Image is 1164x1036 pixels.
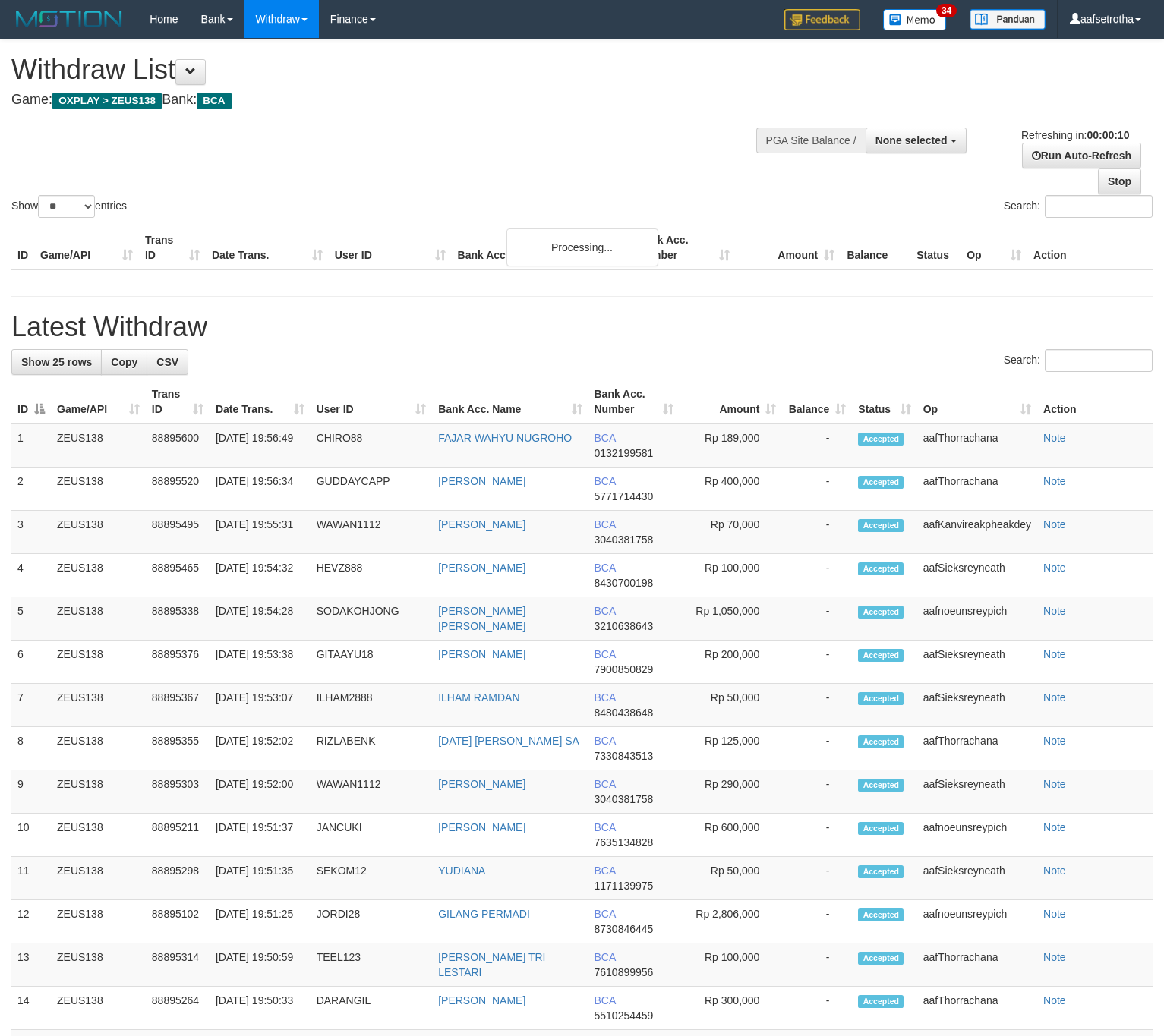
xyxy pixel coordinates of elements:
a: FAJAR WAHYU NUGROHO [438,432,572,444]
img: panduan.png [970,9,1046,30]
td: aafThorrachana [917,987,1037,1030]
th: Op: activate to sort column ascending [917,380,1037,424]
label: Search: [1004,195,1153,218]
td: aafnoeunsreypich [917,814,1037,857]
th: Op [961,226,1027,269]
a: Note [1043,735,1066,747]
th: Date Trans. [206,226,329,269]
span: Accepted [858,476,904,489]
td: ZEUS138 [51,900,146,943]
img: Feedback.jpg [784,9,860,30]
td: Rp 290,000 [680,770,782,814]
th: Balance: activate to sort column ascending [782,380,852,424]
td: JORDI28 [311,900,433,943]
td: ZEUS138 [51,770,146,814]
td: 88895303 [146,770,210,814]
a: Note [1043,778,1066,790]
a: Copy [101,349,147,375]
td: ZEUS138 [51,468,146,511]
span: Copy 8730846445 to clipboard [595,923,654,935]
td: - [782,641,852,684]
th: Status: activate to sort column ascending [852,380,916,424]
a: [DATE] [PERSON_NAME] SA [438,735,579,747]
span: Accepted [858,433,904,446]
th: User ID [329,226,452,269]
td: aafThorrachana [917,468,1037,511]
th: Action [1027,226,1153,269]
td: aafnoeunsreypich [917,597,1037,641]
td: - [782,857,852,900]
td: Rp 100,000 [680,943,782,987]
span: Accepted [858,995,904,1008]
td: [DATE] 19:55:31 [210,511,311,554]
th: ID: activate to sort column descending [11,380,51,424]
td: aafnoeunsreypich [917,900,1037,943]
td: [DATE] 19:52:02 [210,727,311,770]
td: JANCUKI [311,814,433,857]
td: Rp 600,000 [680,814,782,857]
a: ILHAM RAMDAN [438,691,519,704]
span: BCA [595,994,616,1006]
a: [PERSON_NAME] [438,778,525,790]
td: WAWAN1112 [311,770,433,814]
span: Copy 8430700198 to clipboard [595,577,654,589]
td: - [782,554,852,597]
td: aafSieksreyneath [917,554,1037,597]
span: Accepted [858,952,904,965]
span: Copy 5771714430 to clipboard [595,490,654,502]
th: Game/API [34,226,139,269]
span: Copy 1171139975 to clipboard [595,880,654,892]
a: Note [1043,648,1066,660]
td: 88895102 [146,900,210,943]
th: Bank Acc. Name: activate to sort column ascending [432,380,588,424]
a: [PERSON_NAME] [438,475,525,487]
input: Search: [1045,349,1153,372]
td: 1 [11,424,51,468]
td: - [782,900,852,943]
th: Amount: activate to sort column ascending [680,380,782,424]
a: Note [1043,821,1066,833]
td: GUDDAYCAPP [311,468,433,511]
td: - [782,511,852,554]
span: Accepted [858,606,904,619]
a: [PERSON_NAME] TRI LESTARI [438,951,545,978]
td: ZEUS138 [51,987,146,1030]
td: - [782,424,852,468]
td: 12 [11,900,51,943]
span: Copy 8480438648 to clipboard [595,707,654,719]
td: Rp 100,000 [680,554,782,597]
span: Accepted [858,865,904,878]
h4: Game: Bank: [11,93,761,108]
td: [DATE] 19:52:00 [210,770,311,814]
td: [DATE] 19:51:25 [210,900,311,943]
input: Search: [1045,195,1153,218]
a: [PERSON_NAME] [438,994,525,1006]
th: Bank Acc. Number: activate to sort column ascending [588,380,680,424]
td: 88895338 [146,597,210,641]
td: Rp 300,000 [680,987,782,1030]
span: BCA [595,432,616,444]
th: Status [910,226,961,269]
td: Rp 125,000 [680,727,782,770]
span: Copy 5510254459 to clipboard [595,1009,654,1022]
td: ZEUS138 [51,511,146,554]
td: [DATE] 19:53:38 [210,641,311,684]
span: Refreshing in: [1021,129,1129,141]
span: Copy 7900850829 to clipboard [595,663,654,675]
span: Copy 3040381758 to clipboard [595,793,654,805]
th: Amount [736,226,841,269]
td: [DATE] 19:56:49 [210,424,311,468]
th: Balance [841,226,910,269]
th: Trans ID: activate to sort column ascending [146,380,210,424]
th: Bank Acc. Number [631,226,736,269]
td: ZEUS138 [51,943,146,987]
td: 5 [11,597,51,641]
td: - [782,684,852,727]
th: Bank Acc. Name [452,226,632,269]
span: BCA [595,821,616,833]
td: 14 [11,987,51,1030]
td: 2 [11,468,51,511]
a: Stop [1098,168,1141,194]
span: BCA [595,605,616,617]
span: BCA [595,691,616,704]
